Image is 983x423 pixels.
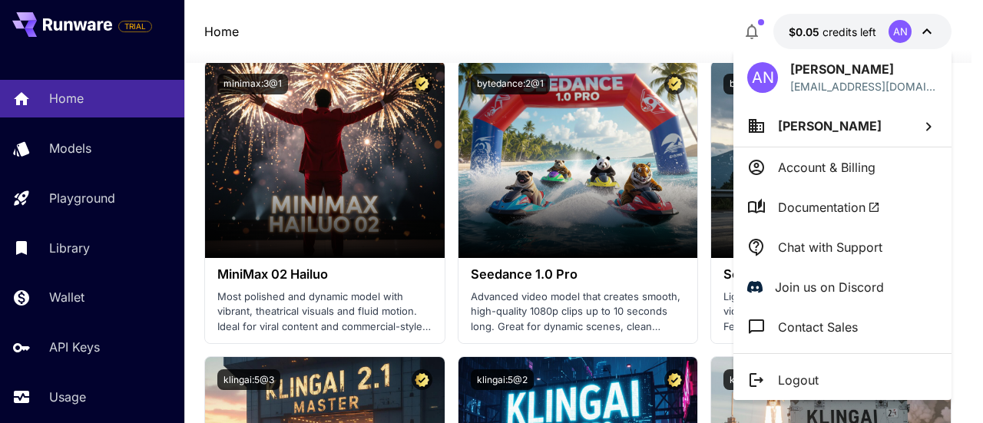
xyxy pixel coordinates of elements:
span: [PERSON_NAME] [778,118,882,134]
p: Contact Sales [778,318,858,336]
p: Join us on Discord [775,278,884,296]
p: [EMAIL_ADDRESS][DOMAIN_NAME] [790,78,938,94]
p: Logout [778,371,819,389]
p: [PERSON_NAME] [790,60,938,78]
p: Chat with Support [778,238,882,256]
div: abhaynift90@gmail.com [790,78,938,94]
span: Documentation [778,198,880,216]
p: Account & Billing [778,158,875,177]
div: AN [747,62,778,93]
button: [PERSON_NAME] [733,105,952,147]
